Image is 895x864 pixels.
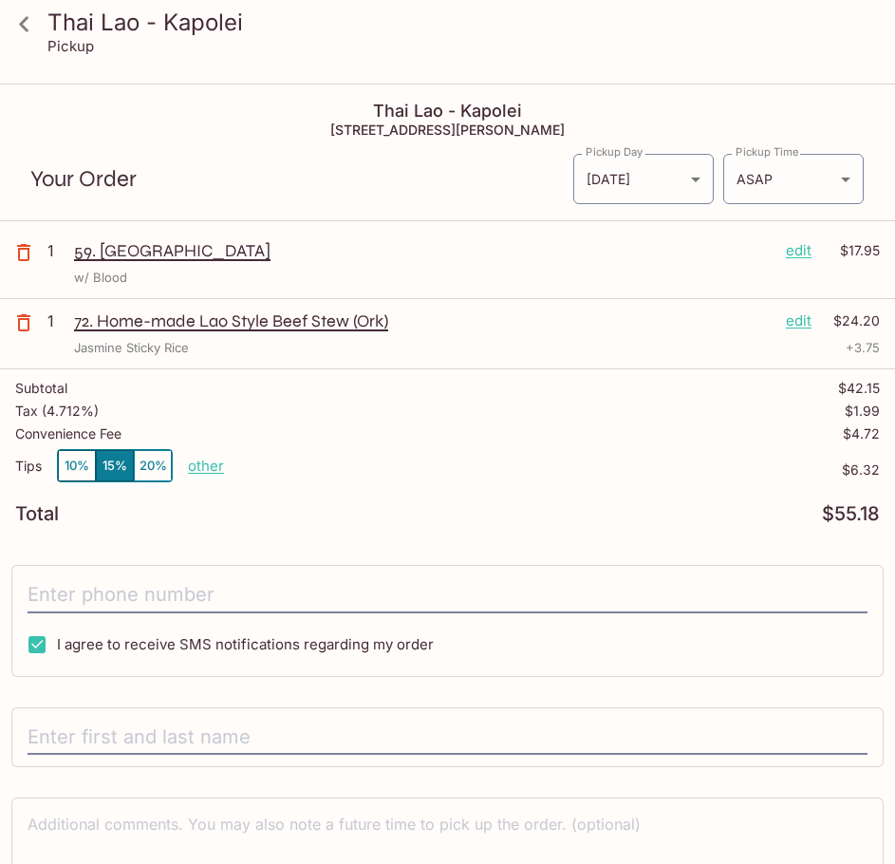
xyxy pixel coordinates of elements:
p: Total [15,505,59,523]
p: $1.99 [845,404,880,419]
p: Jasmine Sticky Rice [74,339,189,357]
button: 10% [58,450,96,481]
button: 15% [96,450,134,481]
label: Pickup Time [736,144,799,160]
p: 1 [47,310,66,331]
p: $4.72 [843,426,880,441]
p: $42.15 [838,381,880,396]
p: Tips [15,459,42,474]
p: w/ Blood [74,269,127,287]
p: Tax ( 4.712% ) [15,404,99,419]
p: $17.95 [823,240,880,261]
p: edit [786,310,811,331]
button: 20% [134,450,172,481]
p: + 3.75 [846,339,880,357]
p: Subtotal [15,381,67,396]
p: 72. Home-made Lao Style Beef Stew (Ork) [74,310,771,331]
p: 59. [GEOGRAPHIC_DATA] [74,240,771,261]
p: $24.20 [823,310,880,331]
p: $55.18 [822,505,880,523]
p: Convenience Fee [15,426,121,441]
p: 1 [47,240,66,261]
button: other [188,457,224,475]
p: $6.32 [224,462,880,478]
div: ASAP [723,154,864,204]
p: Your Order [30,170,572,188]
span: I agree to receive SMS notifications regarding my order [57,635,434,653]
p: Pickup [47,37,94,55]
p: edit [786,240,811,261]
input: Enter phone number [28,577,867,613]
div: [DATE] [573,154,714,204]
input: Enter first and last name [28,720,867,756]
label: Pickup Day [586,144,643,160]
h3: Thai Lao - Kapolei [47,8,880,37]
